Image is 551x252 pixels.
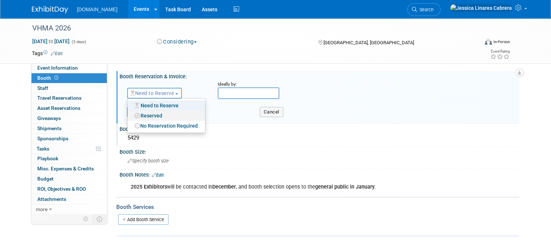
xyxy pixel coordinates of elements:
[417,7,434,12] span: Search
[92,214,107,224] td: Toggle Event Tabs
[37,166,94,172] span: Misc. Expenses & Credits
[128,158,169,164] span: Specify booth size
[450,4,512,12] img: Jessica Linares Cabrera
[30,22,469,35] div: VHMA 2026
[493,39,510,45] div: In-Person
[439,38,510,49] div: Event Format
[37,95,82,101] span: Travel Reservations
[37,75,60,81] span: Booth
[120,146,519,156] div: Booth Size:
[37,176,54,182] span: Budget
[32,154,107,164] a: Playbook
[131,184,167,190] b: 2025 Exhibitors
[125,132,514,144] div: 5429
[37,105,80,111] span: Asset Reservations
[32,134,107,144] a: Sponsorships
[323,40,414,45] span: [GEOGRAPHIC_DATA], [GEOGRAPHIC_DATA]
[32,103,107,113] a: Asset Reservations
[120,169,519,179] div: Booth Notes:
[47,38,54,44] span: to
[490,50,510,53] div: Event Rating
[77,7,117,12] span: [DOMAIN_NAME]
[37,115,61,121] span: Giveaways
[37,136,68,141] span: Sponsorships
[37,186,86,192] span: ROI, Objectives & ROO
[37,65,78,71] span: Event Information
[37,156,58,161] span: Playbook
[127,88,182,99] button: Need to Reserve
[32,73,107,83] a: Booth
[32,124,107,133] a: Shipments
[218,81,505,87] div: Ideally by:
[32,6,68,13] img: ExhibitDay
[118,214,168,225] a: Add Booth Service
[32,93,107,103] a: Travel Reservations
[152,173,164,178] a: Edit
[80,214,92,224] td: Personalize Event Tab Strip
[128,121,205,131] a: No Reservation Required
[37,85,48,91] span: Staff
[71,40,86,44] span: (3 days)
[32,174,107,184] a: Budget
[260,107,283,117] button: Cancel
[131,90,174,96] span: Need to Reserve
[37,146,49,152] span: Tasks
[32,205,107,214] a: more
[32,184,107,194] a: ROI, Objectives & ROO
[37,196,66,202] span: Attachments
[32,38,70,45] span: [DATE] [DATE]
[32,144,107,154] a: Tasks
[485,39,492,45] img: Format-Inperson.png
[32,50,63,57] td: Tags
[53,75,60,80] span: Booth not reserved yet
[116,203,519,211] div: Booth Services
[212,184,236,190] b: December
[32,63,107,73] a: Event Information
[32,113,107,123] a: Giveaways
[36,206,47,212] span: more
[32,164,107,174] a: Misc. Expenses & Credits
[37,125,62,131] span: Shipments
[32,83,107,93] a: Staff
[154,38,200,46] button: Considering
[315,184,375,190] b: general public in January
[32,194,107,204] a: Attachments
[126,180,442,194] div: will be contacted in , and booth selection opens to the .
[120,71,519,80] div: Booth Reservation & Invoice:
[128,100,205,111] a: Need to Reserve
[128,111,205,121] a: Reserved
[407,3,441,16] a: Search
[51,51,63,56] a: Edit
[120,124,519,133] div: Booth Number:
